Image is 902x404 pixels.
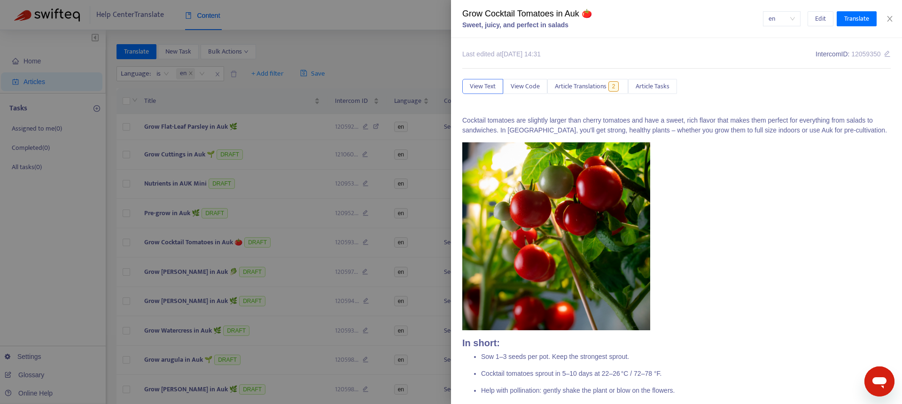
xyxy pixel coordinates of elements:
[511,81,540,92] span: View Code
[462,8,763,20] div: Grow Cocktail Tomatoes in Auk 🍅
[608,81,619,92] span: 2
[470,81,496,92] span: View Text
[481,352,891,362] p: Sow 1–3 seeds per pot. Keep the strongest sprout.
[883,15,896,23] button: Close
[864,366,894,396] iframe: Button to launch messaging window
[462,79,503,94] button: View Text
[481,369,891,379] p: Cocktail tomatoes sprout in 5–10 days at 22–26 °C / 72–78 °F.
[628,79,677,94] button: Article Tasks
[462,49,541,59] div: Last edited at [DATE] 14:31
[636,81,669,92] span: Article Tasks
[462,142,650,330] img: AUK-211230-03076.jpg
[844,14,869,24] span: Translate
[462,20,763,30] div: Sweet, juicy, and perfect in salads
[555,81,607,92] span: Article Translations
[769,12,795,26] span: en
[851,50,880,58] span: 12059350
[837,11,877,26] button: Translate
[886,15,894,23] span: close
[462,116,891,135] p: Cocktail tomatoes are slightly larger than cherry tomatoes and have a sweet, rich flavor that mak...
[816,49,891,59] div: Intercom ID:
[503,79,547,94] button: View Code
[815,14,826,24] span: Edit
[462,338,500,348] b: In short:
[481,386,891,396] p: Help with pollination: gently shake the plant or blow on the flowers.
[547,79,628,94] button: Article Translations2
[808,11,833,26] button: Edit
